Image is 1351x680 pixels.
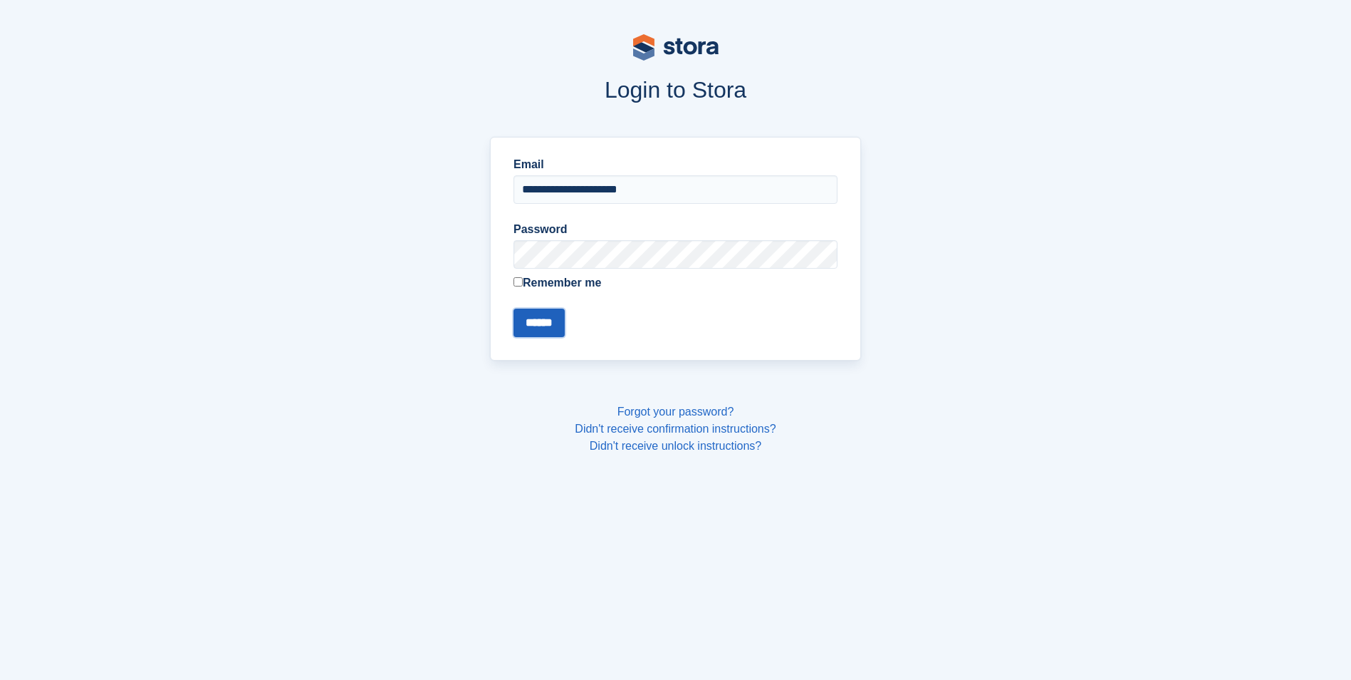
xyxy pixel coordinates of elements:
[590,440,761,452] a: Didn't receive unlock instructions?
[513,221,838,238] label: Password
[219,77,1133,103] h1: Login to Stora
[617,406,734,418] a: Forgot your password?
[513,156,838,173] label: Email
[513,277,523,287] input: Remember me
[513,274,838,292] label: Remember me
[575,423,776,435] a: Didn't receive confirmation instructions?
[633,34,719,61] img: stora-logo-53a41332b3708ae10de48c4981b4e9114cc0af31d8433b30ea865607fb682f29.svg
